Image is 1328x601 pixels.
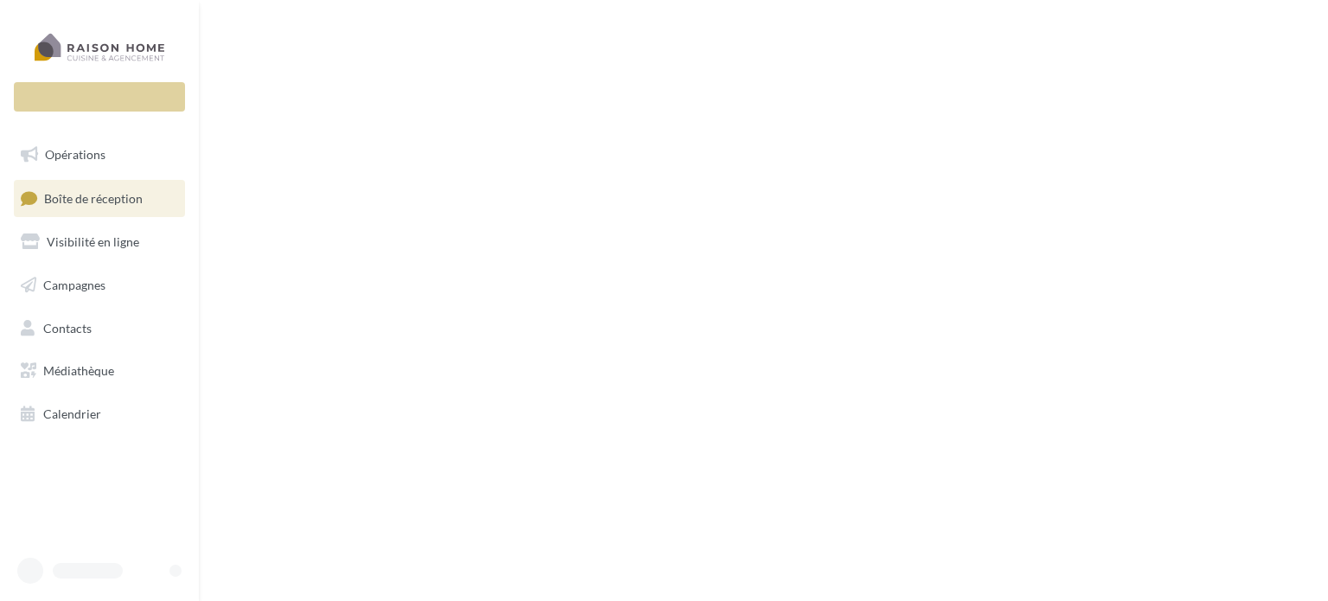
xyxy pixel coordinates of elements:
span: Boîte de réception [44,190,143,205]
span: Contacts [43,320,92,335]
a: Calendrier [10,396,188,432]
span: Opérations [45,147,105,162]
a: Boîte de réception [10,180,188,217]
a: Contacts [10,310,188,347]
a: Médiathèque [10,353,188,389]
div: Nouvelle campagne [14,82,185,112]
a: Visibilité en ligne [10,224,188,260]
a: Opérations [10,137,188,173]
span: Visibilité en ligne [47,234,139,249]
span: Médiathèque [43,363,114,378]
span: Calendrier [43,406,101,421]
a: Campagnes [10,267,188,304]
span: Campagnes [43,278,105,292]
